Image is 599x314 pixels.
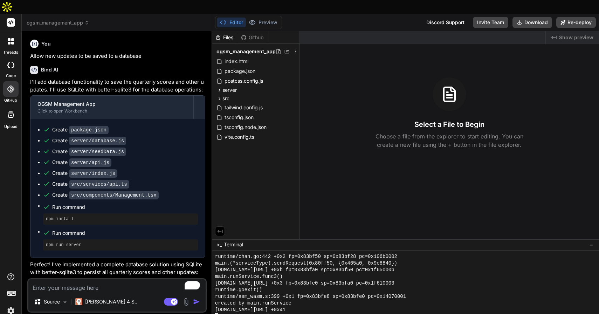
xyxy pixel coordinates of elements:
div: Create [52,170,117,177]
div: Create [52,159,111,166]
span: runtime.goexit() [215,287,262,293]
span: tailwind.config.js [224,103,263,112]
span: package.json [224,67,256,75]
label: threads [3,49,18,55]
p: Allow new updates to be saved to a database [30,52,205,60]
span: [DOMAIN_NAME][URL] +0xb fp=0x83bfa0 sp=0x83bf50 pc=0x1f65000b [215,267,394,273]
button: Download [512,17,552,28]
div: Create [52,148,126,155]
code: server/index.js [69,169,117,178]
h3: Select a File to Begin [414,120,484,129]
span: ogsm_management_app [27,19,89,26]
label: Upload [4,124,18,130]
button: OGSM Management AppClick to open Workbench [30,96,193,119]
div: Create [52,126,109,134]
div: Files [212,34,238,41]
p: [PERSON_NAME] 4 S.. [85,298,137,305]
p: Perfect! I've implemented a complete database solution using SQLite with better-sqlite3 to persis... [30,261,205,277]
button: − [588,239,595,250]
span: main.(*serviceType).sendRequest(0x80ff50, {0x465a0, 0x9e8840}) [215,260,397,267]
div: Create [52,191,159,199]
span: Terminal [224,241,243,248]
span: runtime/chan.go:442 +0x2 fp=0x83bf50 sp=0x83bf28 pc=0x106b0002 [215,253,397,260]
label: GitHub [4,97,17,103]
code: src/components/Management.tsx [69,191,159,199]
button: Editor [217,18,246,27]
button: Invite Team [473,17,508,28]
span: [DOMAIN_NAME][URL] +0x41 [215,307,285,313]
p: Source [44,298,60,305]
h6: Bind AI [41,66,58,73]
code: server/seedData.js [69,148,126,156]
pre: npm run server [46,242,195,248]
p: Choose a file from the explorer to start editing. You can create a new file using the + button in... [371,132,528,149]
span: src [222,95,229,102]
span: runtime/asm_wasm.s:399 +0x1 fp=0x83bfe8 sp=0x83bfe0 pc=0x14070001 [215,293,406,300]
div: Create [52,137,126,144]
span: ogsm_management_app [216,48,276,55]
code: server/api.js [69,158,111,167]
span: tsconfig.json [224,113,254,122]
span: main.runService.func3() [215,273,283,280]
span: tsconfig.node.json [224,123,267,131]
code: package.json [69,126,109,134]
span: [DOMAIN_NAME][URL] +0x3 fp=0x83bfe0 sp=0x83bfa0 pc=0x1f610003 [215,280,394,287]
span: postcss.config.js [224,77,264,85]
span: Run command [52,230,198,237]
img: icon [193,298,200,305]
span: Show preview [559,34,593,41]
p: I'll add database functionality to save the quarterly scores and other updates. I'll use SQLite w... [30,78,205,94]
div: Create [52,180,129,188]
div: Click to open Workbench [37,108,186,114]
textarea: To enrich screen reader interactions, please activate Accessibility in Grammarly extension settings [28,279,206,292]
code: server/database.js [69,137,126,145]
img: Claude 4 Sonnet [75,298,82,305]
div: Github [238,34,267,41]
span: index.html [224,57,249,66]
div: Discord Support [422,17,469,28]
code: src/services/api.ts [69,180,129,189]
button: Preview [246,18,280,27]
div: OGSM Management App [37,101,186,108]
h6: You [41,40,51,47]
span: Run command [52,204,198,211]
span: server [222,87,237,94]
span: vite.config.ts [224,133,255,141]
span: created by main.runService [215,300,291,307]
img: Pick Models [62,299,68,305]
span: >_ [216,241,222,248]
label: code [6,73,16,79]
button: Re-deploy [556,17,596,28]
span: − [590,241,593,248]
img: attachment [182,298,190,306]
pre: npm install [46,216,195,222]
